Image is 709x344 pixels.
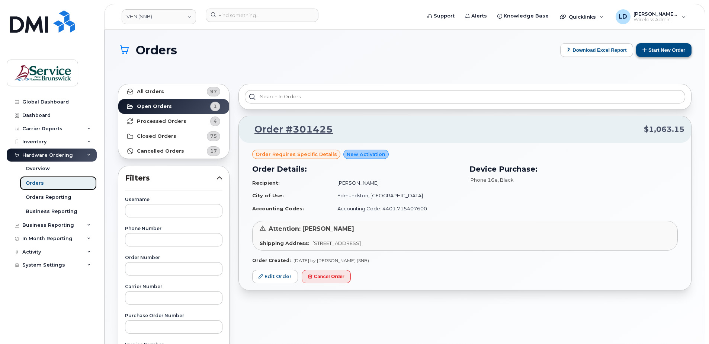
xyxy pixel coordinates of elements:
[125,173,216,184] span: Filters
[118,99,229,114] a: Open Orders1
[252,258,291,263] strong: Order Created:
[125,226,222,231] label: Phone Number
[347,151,385,158] span: New Activation
[210,88,217,95] span: 97
[125,197,222,202] label: Username
[331,189,461,202] td: Edmundston, [GEOGRAPHIC_DATA]
[246,123,333,136] a: Order #301425
[560,43,633,57] button: Download Excel Report
[214,118,217,125] span: 4
[210,147,217,155] span: 17
[125,255,222,260] label: Order Number
[469,163,678,175] h3: Device Purchase:
[136,44,177,57] span: Orders
[252,206,304,211] strong: Accounting Codes:
[252,192,284,198] strong: City of Use:
[269,225,354,232] span: Attention: [PERSON_NAME]
[260,240,309,246] strong: Shipping Address:
[252,270,298,284] a: Edit Order
[302,270,351,284] button: Cancel Order
[118,84,229,99] a: All Orders97
[137,89,164,95] strong: All Orders
[644,124,684,135] span: $1,063.15
[331,176,461,189] td: [PERSON_NAME]
[312,240,361,246] span: [STREET_ADDRESS]
[210,133,217,140] span: 75
[252,163,461,175] h3: Order Details:
[118,114,229,129] a: Processed Orders4
[125,313,222,318] label: Purchase Order Number
[636,43,692,57] button: Start New Order
[118,144,229,159] a: Cancelled Orders17
[137,103,172,109] strong: Open Orders
[469,177,498,183] span: iPhone 16e
[256,151,337,158] span: Order requires Specific details
[245,90,685,103] input: Search in orders
[137,133,176,139] strong: Closed Orders
[252,180,280,186] strong: Recipient:
[118,129,229,144] a: Closed Orders75
[293,258,369,263] span: [DATE] by [PERSON_NAME] (SNB)
[125,284,222,289] label: Carrier Number
[498,177,514,183] span: , Black
[331,202,461,215] td: Accounting Code: 4401.715407600
[214,103,217,110] span: 1
[137,118,186,124] strong: Processed Orders
[137,148,184,154] strong: Cancelled Orders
